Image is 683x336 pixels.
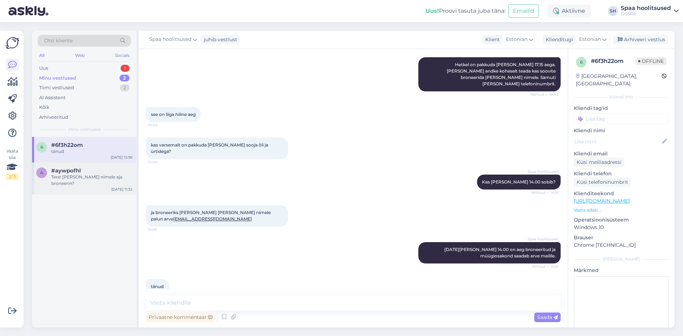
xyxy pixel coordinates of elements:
[574,127,669,134] p: Kliendi nimi
[574,190,669,197] p: Klienditeekond
[613,35,668,44] div: Arhiveeri vestlus
[528,169,558,174] span: Spaa hoolitsused
[574,150,669,158] p: Kliendi email
[574,234,669,241] p: Brauser
[201,36,237,43] div: juhib vestlust
[51,142,83,148] span: #6f3h22om
[425,7,439,14] b: Uus!
[51,174,132,187] div: Tere! [PERSON_NAME] nimele aja broneerin?
[6,36,19,50] img: Askly Logo
[482,179,556,185] span: Kas [PERSON_NAME] 14.00 sobib?
[120,75,129,82] div: 2
[576,73,662,87] div: [GEOGRAPHIC_DATA], [GEOGRAPHIC_DATA]
[40,170,43,175] span: a
[425,7,505,15] div: Proovi tasuta juba täna:
[151,112,196,117] span: see on liiga hiline aeg
[574,113,669,124] input: Lisa tag
[635,57,667,65] span: Offline
[574,256,669,262] div: [PERSON_NAME]
[574,170,669,177] p: Kliendi telefon
[574,207,669,213] p: Vaata edasi ...
[574,224,669,231] p: Windows 10
[621,5,679,17] a: Spaa hoolitsusedGOSPA
[621,11,671,17] div: GOSPA
[113,51,131,60] div: Socials
[149,36,191,43] span: Spaa hoolitsused
[531,190,558,195] span: Nähtud ✓ 14:51
[151,142,269,154] span: kas varsemalt on pakkuda [PERSON_NAME] sooja õli ja ürtidega?
[151,284,164,289] span: tänud
[148,159,175,165] span: 14:44
[621,5,671,11] div: Spaa hoolitsused
[574,177,631,187] div: Küsi telefoninumbrit
[151,210,272,222] span: ja broneeriks [PERSON_NAME] [PERSON_NAME] nimele palun arve
[148,122,175,128] span: 14:44
[39,84,74,91] div: Tiimi vestlused
[111,187,132,192] div: [DATE] 11:32
[482,36,500,43] div: Klient
[528,236,558,242] span: Spaa hoolitsused
[532,264,558,269] span: Nähtud ✓ 15:31
[547,5,591,17] div: Aktiivne
[74,51,86,60] div: Web
[574,105,669,112] p: Kliendi tag'id
[39,114,68,121] div: Arhiveeritud
[121,65,129,72] div: 1
[173,216,252,222] a: [EMAIL_ADDRESS][DOMAIN_NAME]
[51,167,81,174] span: #aywpofhl
[574,198,630,204] a: [URL][DOMAIN_NAME]
[120,84,129,91] div: 2
[608,6,618,16] div: SH
[574,267,669,274] p: Märkmed
[146,313,215,322] div: Privaatne kommentaar
[39,65,48,72] div: Uus
[530,92,558,97] span: Nähtud ✓ 14:42
[6,174,18,180] div: 2 / 3
[39,104,49,111] div: Kõik
[111,155,132,160] div: [DATE] 15:36
[44,37,73,44] span: Otsi kliente
[51,148,132,155] div: tänud
[543,36,573,43] div: Klienditugi
[580,59,583,65] span: 6
[574,138,661,145] input: Lisa nimi
[574,241,669,249] p: Chrome [TECHNICAL_ID]
[41,144,43,150] span: 6
[579,36,601,43] span: Estonian
[506,36,528,43] span: Estonian
[591,57,635,65] div: # 6f3h22om
[574,216,669,224] p: Operatsioonisüsteem
[537,314,558,320] span: Saada
[38,51,46,60] div: All
[39,94,65,101] div: AI Assistent
[444,247,557,258] span: [DATE][PERSON_NAME] 14.00 on aeg broneeritud ja müügiosakond saadab arve meilile.
[6,148,18,180] div: Vaata siia
[39,75,76,82] div: Minu vestlused
[447,62,557,86] span: Hetkel on pakkuda [PERSON_NAME] 17.15 aega. [PERSON_NAME] andke koheselt teada kas soovite bronee...
[574,94,669,100] div: Kliendi info
[148,227,175,232] span: 15:06
[574,158,624,167] div: Küsi meiliaadressi
[508,4,539,18] button: Emailid
[68,126,100,133] span: Minu vestlused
